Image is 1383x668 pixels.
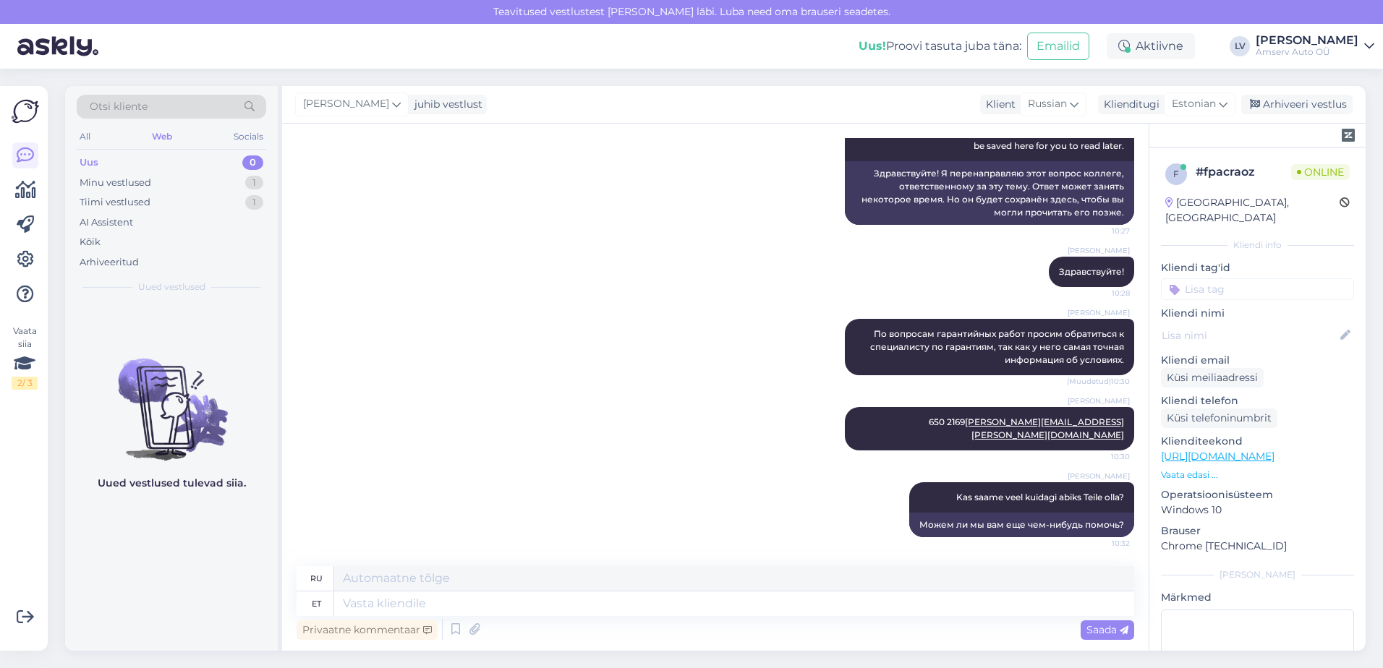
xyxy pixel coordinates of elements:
span: [PERSON_NAME] [1068,395,1130,406]
span: Uued vestlused [138,281,205,294]
div: Aktiivne [1107,33,1195,59]
span: 10:27 [1076,226,1130,236]
img: Askly Logo [12,98,39,125]
div: et [312,591,321,616]
p: Kliendi tag'id [1161,260,1354,275]
span: [PERSON_NAME] [1068,245,1130,256]
span: Estonian [1172,96,1216,112]
div: 2 / 3 [12,377,38,390]
p: Uued vestlused tulevad siia. [98,476,246,491]
div: 1 [245,176,263,190]
div: Küsi telefoninumbrit [1161,408,1277,428]
span: 10:30 [1076,451,1130,462]
div: Vaata siia [12,325,38,390]
div: [PERSON_NAME] [1256,35,1358,46]
div: LV [1230,36,1250,56]
p: Brauser [1161,523,1354,539]
span: Online [1291,164,1350,180]
span: (Muudetud) 10:30 [1067,376,1130,387]
p: Kliendi email [1161,353,1354,368]
div: Minu vestlused [80,176,151,190]
div: Arhiveeri vestlus [1241,95,1353,114]
span: Saada [1086,623,1128,636]
div: # fpacraoz [1196,163,1291,181]
span: 10:32 [1076,538,1130,549]
div: juhib vestlust [409,97,482,112]
p: Märkmed [1161,590,1354,605]
span: По вопросам гарантийных работ просим обратиться к специалисту по гарантиям, так как у него самая ... [870,328,1126,365]
a: [PERSON_NAME]Amserv Auto OÜ [1256,35,1374,58]
p: Klienditeekond [1161,434,1354,449]
div: Web [149,127,175,146]
div: Здравствуйте! Я перенаправляю этот вопрос коллеге, ответственному за эту тему. Ответ может занять... [845,161,1134,225]
div: Можем ли мы вам еще чем-нибудь помочь? [909,513,1134,537]
span: [PERSON_NAME] [303,96,389,112]
div: AI Assistent [80,215,133,230]
div: Amserv Auto OÜ [1256,46,1358,58]
p: Chrome [TECHNICAL_ID] [1161,539,1354,554]
a: [PERSON_NAME][EMAIL_ADDRESS][PERSON_NAME][DOMAIN_NAME] [965,416,1124,440]
div: 0 [242,155,263,170]
p: Kliendi nimi [1161,306,1354,321]
img: zendesk [1342,129,1355,142]
div: Privaatne kommentaar [297,620,438,640]
input: Lisa nimi [1162,327,1337,343]
span: Russian [1028,96,1067,112]
div: [PERSON_NAME] [1161,568,1354,581]
span: f [1173,168,1179,179]
div: Socials [231,127,266,146]
p: Operatsioonisüsteem [1161,487,1354,502]
div: Klienditugi [1098,97,1159,112]
div: Kõik [80,235,101,249]
a: [URL][DOMAIN_NAME] [1161,450,1275,463]
div: Uus [80,155,98,170]
p: Kliendi telefon [1161,393,1354,408]
span: 10:28 [1076,288,1130,299]
span: Otsi kliente [90,99,148,114]
div: Kliendi info [1161,239,1354,252]
button: Emailid [1027,33,1089,60]
div: Proovi tasuta juba täna: [859,38,1021,55]
div: Küsi meiliaadressi [1161,368,1264,387]
input: Lisa tag [1161,278,1354,300]
b: Uus! [859,39,886,53]
div: [GEOGRAPHIC_DATA], [GEOGRAPHIC_DATA] [1165,195,1340,226]
div: Arhiveeritud [80,255,139,270]
span: Здравствуйте! [1059,266,1124,277]
span: 650 2169 [929,416,1124,440]
div: ru [310,566,323,591]
p: Windows 10 [1161,502,1354,518]
div: 1 [245,195,263,210]
span: [PERSON_NAME] [1068,471,1130,481]
p: Vaata edasi ... [1161,468,1354,481]
span: Kas saame veel kuidagi abiks Teile olla? [956,492,1124,502]
div: All [77,127,93,146]
img: No chats [65,333,278,463]
div: Tiimi vestlused [80,195,150,210]
span: [PERSON_NAME] [1068,307,1130,318]
div: Klient [980,97,1016,112]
